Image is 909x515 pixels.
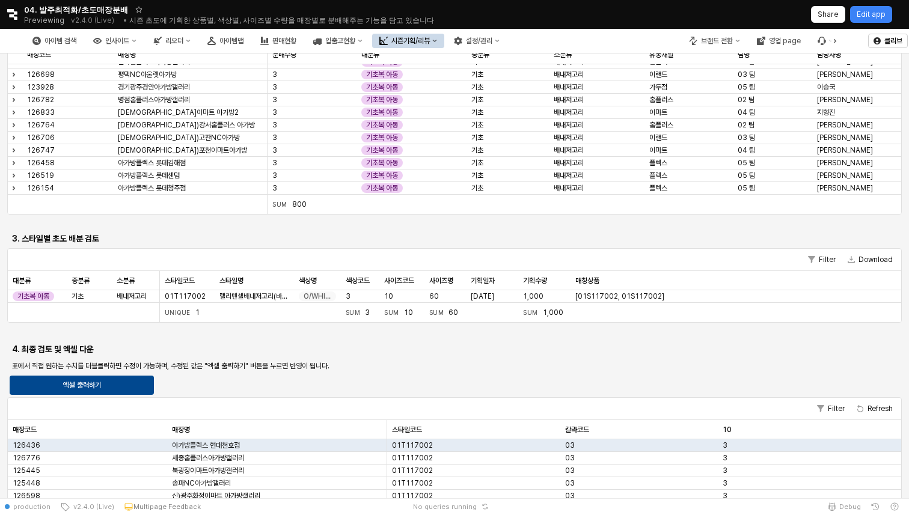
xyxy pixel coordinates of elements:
[272,108,277,117] span: 3
[392,491,433,501] span: 01T117002
[750,34,808,48] div: 영업 page
[165,308,200,317] div: 1
[413,502,477,511] span: No queries running
[27,50,51,59] span: 매장코드
[738,108,755,117] span: 04 팀
[392,466,433,475] span: 01T117002
[565,466,575,475] span: 03
[27,82,54,92] span: 123928
[543,308,563,317] span: 1,000
[701,37,733,45] div: 브랜드 전환
[723,425,732,434] span: 10
[471,70,483,79] span: 기초
[649,50,673,59] span: 유통채널
[384,276,414,285] span: 사이즈코드
[12,361,897,371] p: 표에서 직접 원하는 수치를 더블클릭하면 수정이 가능하며, 수정된 값은 "엑셀 출력하기" 버튼을 누르면 반영이 됩니다.
[447,34,507,48] button: 설정/관리
[738,183,755,193] span: 05 팀
[471,120,483,130] span: 기초
[118,171,180,180] span: 아가방플렉스 롯데센텀
[27,70,55,79] span: 126698
[172,466,244,475] span: 북광장이마트아가방갤러리
[682,34,747,48] button: 브랜드 전환
[649,133,667,142] span: 이랜드
[27,95,54,105] span: 126782
[372,34,444,48] button: 시즌기획/리뷰
[649,120,673,130] span: 홈플러스
[554,145,584,155] span: 배내저고리
[723,491,727,501] span: 3
[13,502,50,511] span: production
[466,37,492,45] div: 설정/관리
[118,145,247,155] span: [DEMOGRAPHIC_DATA])포천이마트아가방
[471,95,483,105] span: 기초
[392,425,422,434] span: 스타일코드
[272,201,292,208] span: Sum
[366,158,398,168] span: 기초복 아동
[27,133,55,142] span: 126706
[172,453,244,463] span: 세종홈플러스아가방갤러리
[723,440,727,450] span: 3
[72,276,90,285] span: 중분류
[565,440,575,450] span: 03
[133,4,145,16] button: Add app to favorites
[12,344,226,355] h6: 4. 최종 검토 및 엑셀 다운
[429,309,449,316] span: Sum
[817,120,873,130] span: [PERSON_NAME]
[817,145,873,155] span: [PERSON_NAME]
[822,498,866,515] button: Debug
[868,34,908,48] button: 클리브
[219,37,243,45] div: 아이템맵
[523,276,547,285] span: 기획수량
[13,425,37,434] span: 매장코드
[272,82,277,92] span: 3
[13,466,40,475] span: 125445
[27,108,55,117] span: 126833
[554,95,584,105] span: 배내저고리
[8,118,23,132] div: Expand row
[649,70,667,79] span: 이랜드
[272,158,277,168] span: 3
[471,133,483,142] span: 기초
[723,478,727,488] span: 3
[165,276,195,285] span: 스타일코드
[24,12,121,29] div: Previewing v2.4.0 (Live)
[118,70,177,79] span: 평택NC아울렛아가방
[118,120,255,130] span: [DEMOGRAPHIC_DATA])강서홈플러스 아가방
[817,108,835,117] span: 지형진
[272,37,296,45] div: 판매현황
[200,34,251,48] button: 아이템맵
[64,12,121,29] button: Releases and History
[554,120,584,130] span: 배내저고리
[299,276,317,285] span: 색상명
[272,183,277,193] span: 3
[118,108,239,117] span: [DEMOGRAPHIC_DATA]이마트 아가방2
[55,498,119,515] button: v2.4.0 (Live)
[63,380,101,390] p: 엑셀 출력하기
[448,308,458,317] span: 60
[723,453,727,463] span: 3
[649,158,667,168] span: 플렉스
[366,70,398,79] span: 기초복 아동
[13,440,40,450] span: 126436
[812,401,849,416] button: Filter
[884,36,902,46] p: 클리브
[738,158,755,168] span: 05 팀
[123,16,127,25] span: •
[71,16,114,25] p: v2.4.0 (Live)
[366,183,398,193] span: 기초복 아동
[554,108,584,117] span: 배내저고리
[17,291,49,301] span: 기초복 아동
[219,276,243,285] span: 스타일명
[817,171,873,180] span: [PERSON_NAME]
[25,34,84,48] button: 아이템 검색
[649,95,673,105] span: 홈플러스
[8,93,23,107] div: Expand row
[392,478,433,488] span: 01T117002
[172,440,240,450] span: 아가방플렉스 현대천호점
[219,291,289,301] span: 랠리텐셀배내저고리(바지)
[70,502,114,511] span: v2.4.0 (Live)
[366,95,398,105] span: 기초복 아동
[346,291,350,301] span: 3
